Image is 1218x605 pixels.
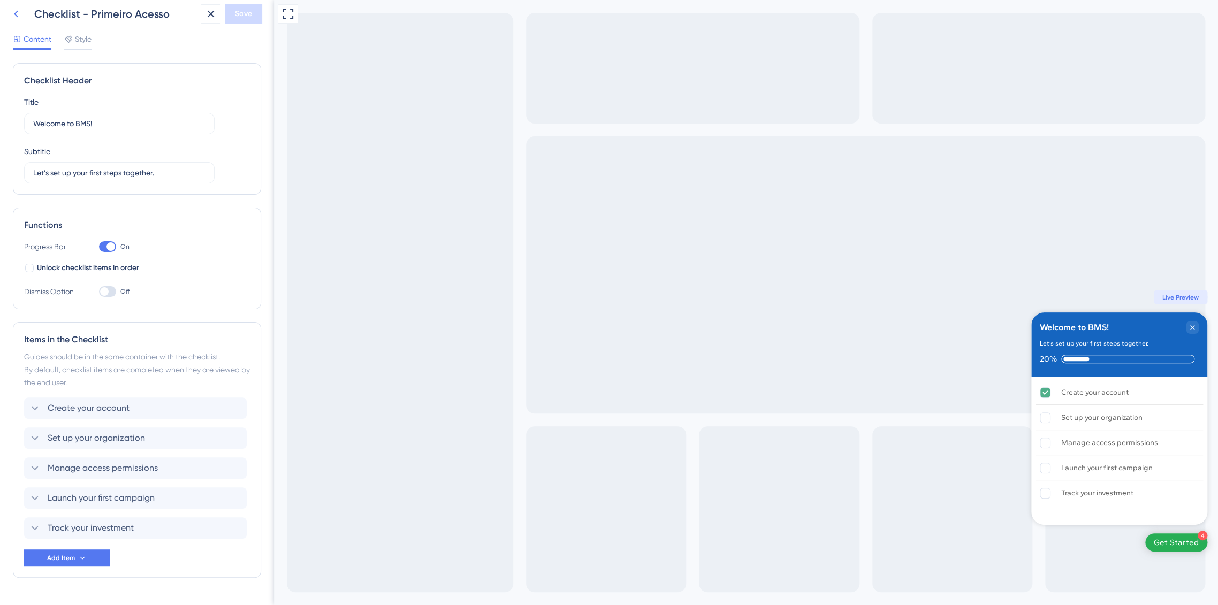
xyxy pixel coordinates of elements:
[24,240,78,253] div: Progress Bar
[48,492,155,504] span: Launch your first campaign
[75,33,92,45] span: Style
[787,386,855,399] div: Create your account
[48,522,134,534] span: Track your investment
[787,487,859,500] div: Track your investment
[33,167,205,179] input: Header 2
[762,406,929,430] div: Set up your organization is incomplete.
[757,312,933,525] div: Checklist Container
[787,436,884,449] div: Manage access permissions
[766,354,925,364] div: Checklist progress: 20%
[24,219,250,232] div: Functions
[24,333,250,346] div: Items in the Checklist
[766,338,874,349] div: Let’s set up your first steps together.
[235,7,252,20] span: Save
[762,481,929,505] div: Track your investment is incomplete.
[24,549,110,566] button: Add Item
[24,145,50,158] div: Subtitle
[924,531,933,540] div: 4
[48,432,145,445] span: Set up your organization
[48,462,158,474] span: Manage access permissions
[24,350,250,389] div: Guides should be in the same container with the checklist. By default, checklist items are comple...
[48,402,130,415] span: Create your account
[880,537,925,548] div: Get Started
[787,462,879,474] div: Launch your first campaign
[24,96,39,109] div: Title
[120,287,130,296] span: Off
[47,554,75,562] span: Add Item
[787,411,869,424] div: Set up your organization
[24,74,250,87] div: Checklist Header
[34,6,197,21] div: Checklist - Primeiro Acesso
[766,354,783,364] div: 20%
[33,118,205,129] input: Header 1
[762,431,929,455] div: Manage access permissions is incomplete.
[120,242,130,251] span: On
[37,262,139,274] span: Unlock checklist items in order
[24,285,78,298] div: Dismiss Option
[766,321,835,334] div: Welcome to BMS!
[762,381,929,405] div: Create your account is complete.
[24,33,51,45] span: Content
[912,321,925,334] div: Close Checklist
[888,293,925,302] span: Live Preview
[757,377,933,526] div: Checklist items
[871,533,933,552] div: Open Get Started checklist, remaining modules: 4
[762,456,929,480] div: Launch your first campaign is incomplete.
[225,4,262,24] button: Save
